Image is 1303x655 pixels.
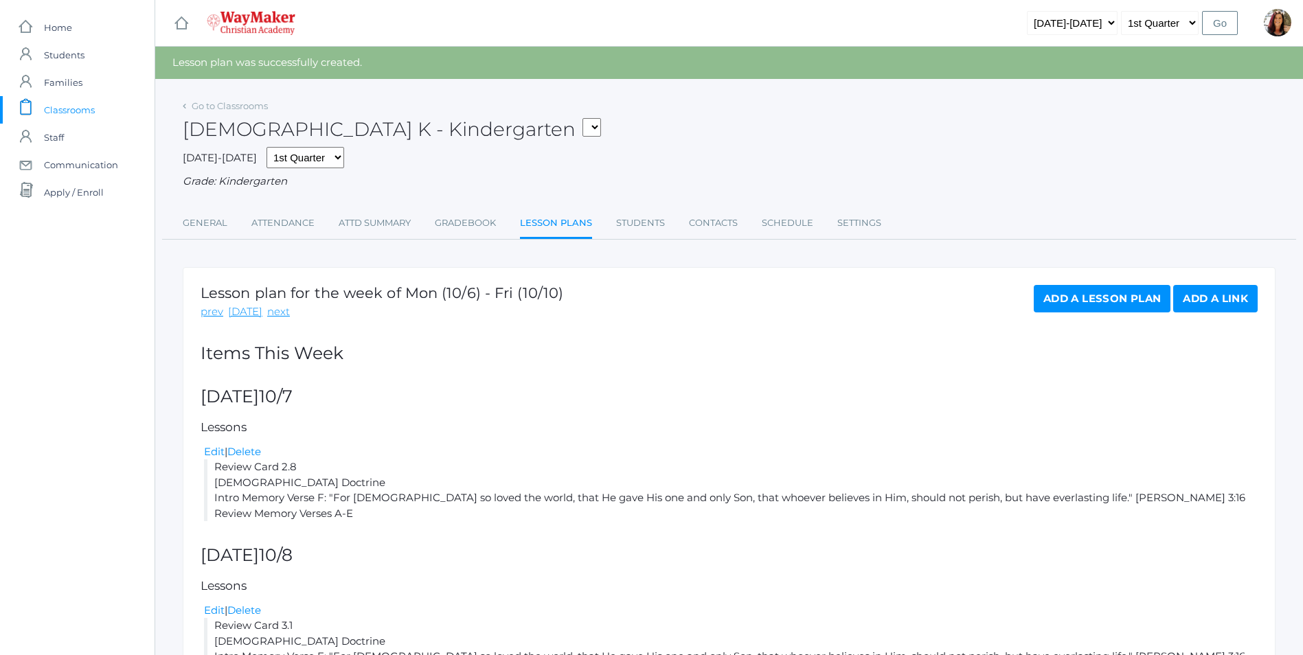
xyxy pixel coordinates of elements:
[201,579,1258,593] h5: Lessons
[1264,9,1291,36] div: Gina Pecor
[762,209,813,237] a: Schedule
[204,459,1258,521] li: Review Card 2.8 [DEMOGRAPHIC_DATA] Doctrine Intro Memory Verse F: "For [DEMOGRAPHIC_DATA] so love...
[1202,11,1238,35] input: Go
[228,304,262,320] a: [DATE]
[520,209,592,239] a: Lesson Plans
[201,421,1258,434] h5: Lessons
[44,151,118,179] span: Communication
[44,96,95,124] span: Classrooms
[204,444,1258,460] div: |
[837,209,881,237] a: Settings
[183,119,601,140] h2: [DEMOGRAPHIC_DATA] K - Kindergarten
[183,151,257,164] span: [DATE]-[DATE]
[183,174,1276,189] div: Grade: Kindergarten
[44,179,104,206] span: Apply / Enroll
[689,209,738,237] a: Contacts
[259,544,293,565] span: 10/8
[1173,285,1258,312] a: Add a Link
[155,47,1303,79] div: Lesson plan was successfully created.
[204,603,1258,619] div: |
[259,386,293,406] span: 10/7
[44,69,82,96] span: Families
[251,209,315,237] a: Attendance
[339,209,411,237] a: Attd Summary
[192,100,268,111] a: Go to Classrooms
[227,604,261,617] a: Delete
[183,209,227,237] a: General
[267,304,290,320] a: next
[44,41,84,69] span: Students
[1034,285,1170,312] a: Add a Lesson Plan
[201,387,1258,406] h2: [DATE]
[44,14,72,41] span: Home
[227,445,261,458] a: Delete
[201,285,563,301] h1: Lesson plan for the week of Mon (10/6) - Fri (10/10)
[201,344,1258,363] h2: Items This Week
[435,209,496,237] a: Gradebook
[44,124,64,151] span: Staff
[201,546,1258,565] h2: [DATE]
[616,209,665,237] a: Students
[207,11,295,35] img: 4_waymaker-logo-stack-white.png
[201,304,223,320] a: prev
[204,604,225,617] a: Edit
[204,445,225,458] a: Edit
